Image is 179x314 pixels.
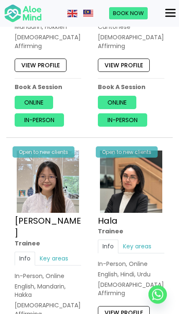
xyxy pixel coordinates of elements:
a: Info [15,252,35,265]
div: Trainee [15,239,81,248]
p: English, Malay, Mandarin, Hokkien [15,14,81,31]
p: English, Mandarin, Hakka [15,282,81,299]
a: English [67,9,78,17]
button: Menu [162,6,179,20]
div: Trainee [98,227,164,235]
a: Key areas [118,240,156,253]
a: Book Now [109,7,148,20]
a: In-person [15,113,64,127]
a: View profile [15,59,66,72]
p: English, Mandarin, Cantonese [98,14,164,31]
a: [PERSON_NAME] [15,215,81,239]
img: Aloe mind Logo [4,4,42,23]
img: IMG_3049 – Joanne Lee [17,151,79,213]
div: [DEMOGRAPHIC_DATA] Affirming [15,33,81,50]
a: Hala [98,215,118,227]
div: [DEMOGRAPHIC_DATA] Affirming [98,33,164,50]
div: Open to new clients [96,146,158,158]
img: ms [83,10,93,17]
div: [DEMOGRAPHIC_DATA] Affirming [98,281,164,298]
img: Hala [100,151,162,213]
div: In-Person, Online [15,272,81,280]
div: Open to new clients [13,146,74,158]
a: Malay [83,9,94,17]
a: In-person [98,113,147,127]
span: Book Now [113,9,144,17]
div: In-Person, Online [98,260,164,268]
a: View profile [98,59,150,72]
p: English, Hindi, Urdu [98,270,164,278]
a: Whatsapp [148,285,167,304]
p: Book A Session [98,83,164,91]
a: Key areas [35,252,73,265]
a: Online [98,95,136,109]
p: Book A Session [15,83,81,91]
img: en [67,10,77,17]
a: Online [15,95,53,109]
a: Info [98,240,118,253]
